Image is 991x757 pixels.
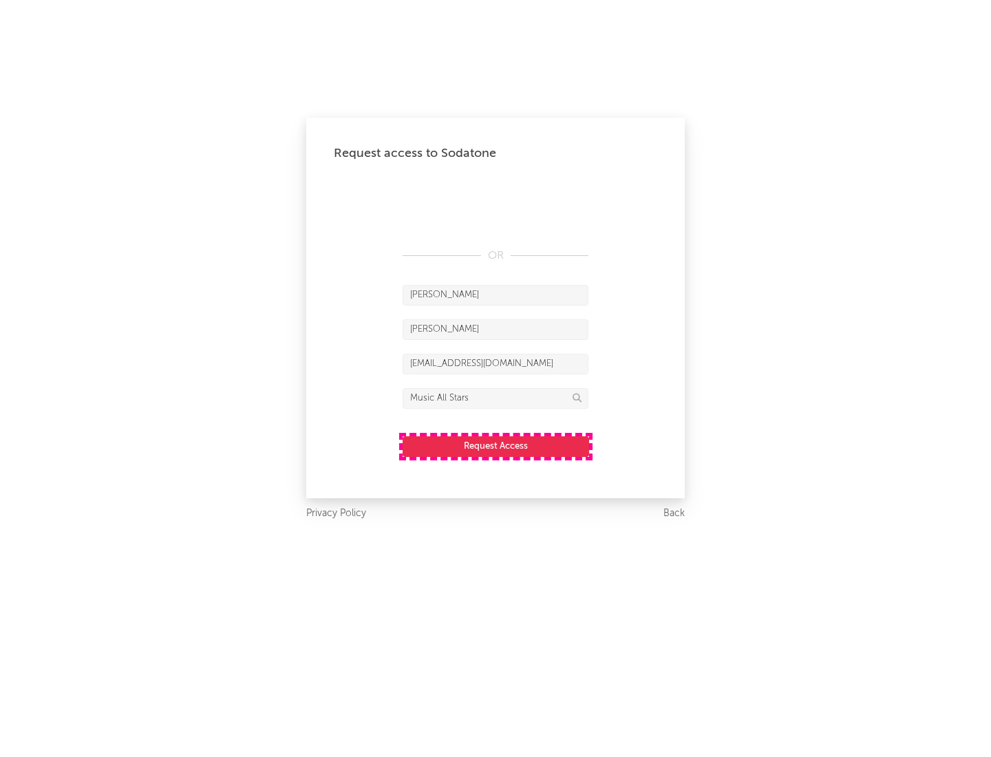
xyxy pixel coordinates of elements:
input: Division [403,388,588,409]
a: Back [663,505,685,522]
input: Email [403,354,588,374]
input: First Name [403,285,588,306]
div: OR [403,248,588,264]
button: Request Access [403,436,589,457]
input: Last Name [403,319,588,340]
div: Request access to Sodatone [334,145,657,162]
a: Privacy Policy [306,505,366,522]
